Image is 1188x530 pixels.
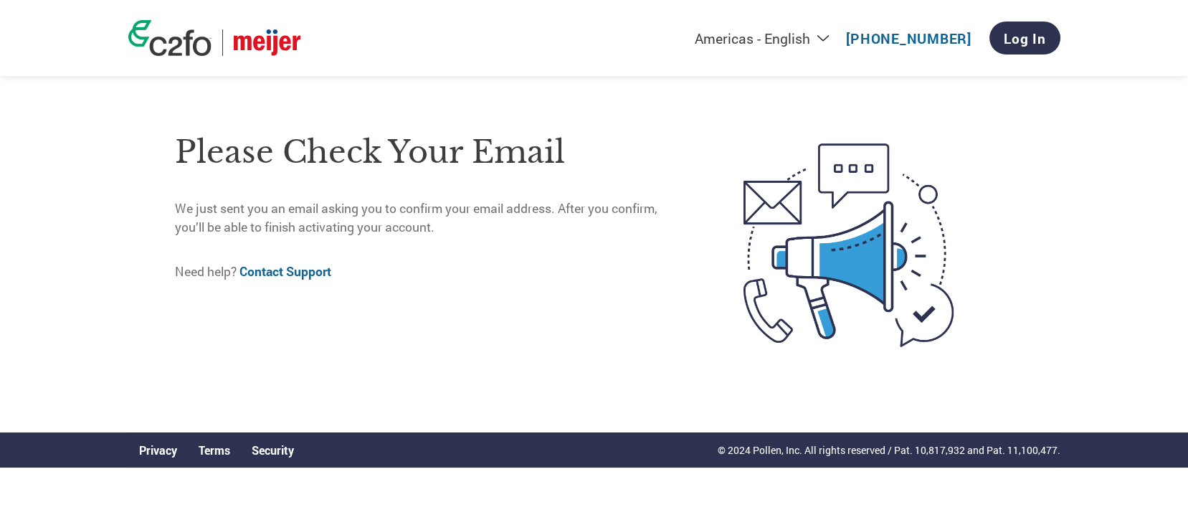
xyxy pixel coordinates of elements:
[128,20,212,56] img: c2fo logo
[989,22,1060,55] a: Log In
[175,129,683,176] h1: Please check your email
[139,443,177,458] a: Privacy
[683,118,1014,373] img: open-email
[252,443,294,458] a: Security
[199,443,230,458] a: Terms
[175,262,683,281] p: Need help?
[175,199,683,237] p: We just sent you an email asking you to confirm your email address. After you confirm, you’ll be ...
[239,263,331,280] a: Contact Support
[846,29,971,47] a: [PHONE_NUMBER]
[234,29,300,56] img: Meijer
[718,443,1060,458] p: © 2024 Pollen, Inc. All rights reserved / Pat. 10,817,932 and Pat. 11,100,477.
